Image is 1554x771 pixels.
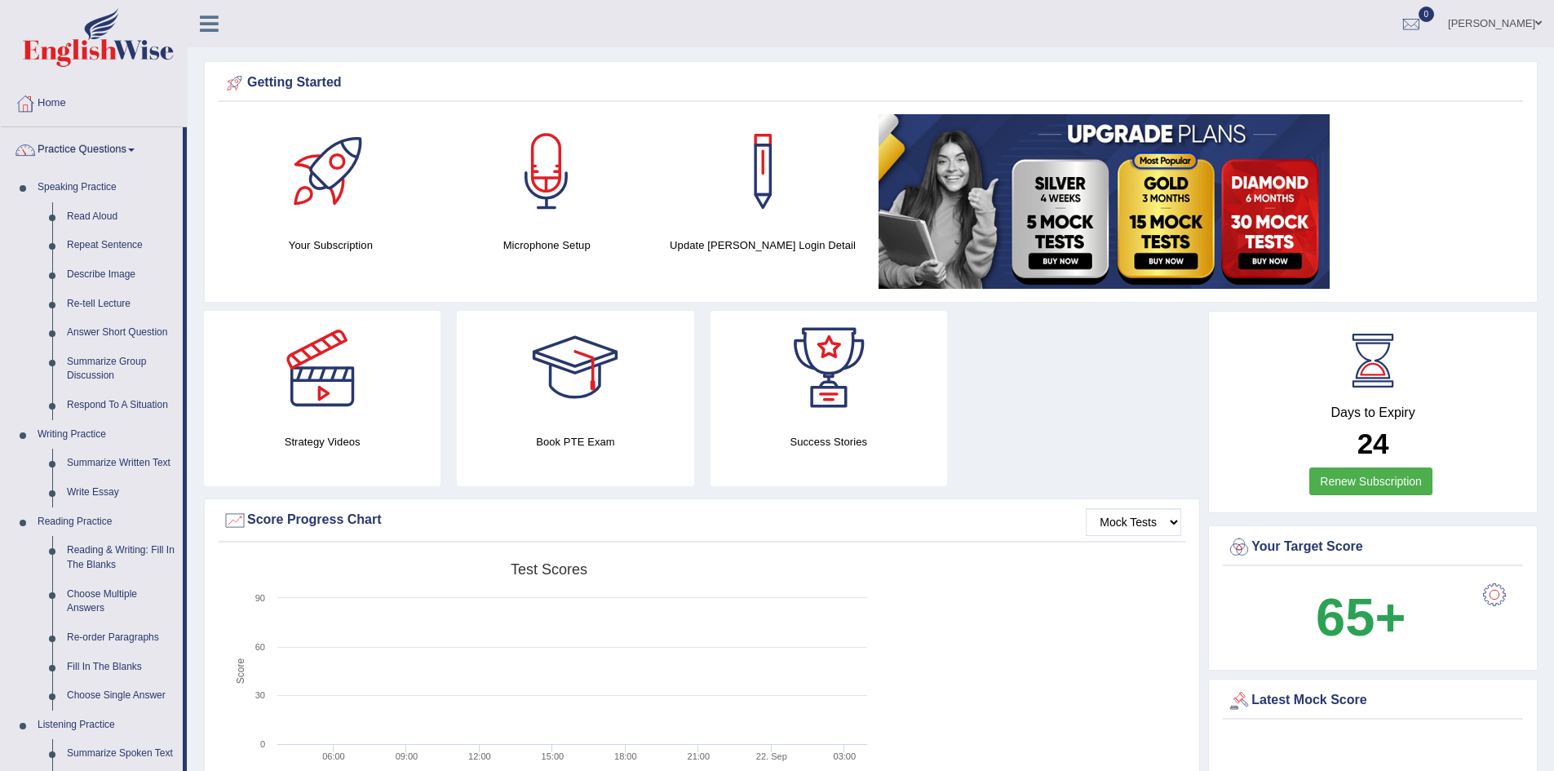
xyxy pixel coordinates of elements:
[457,433,693,450] h4: Book PTE Exam
[30,173,183,202] a: Speaking Practice
[60,231,183,260] a: Repeat Sentence
[60,739,183,769] a: Summarize Spoken Text
[223,508,1181,533] div: Score Progress Chart
[447,237,647,254] h4: Microphone Setup
[1357,428,1389,459] b: 24
[30,420,183,450] a: Writing Practice
[60,260,183,290] a: Describe Image
[711,433,947,450] h4: Success Stories
[260,739,265,749] text: 0
[879,114,1330,289] img: small5.jpg
[60,391,183,420] a: Respond To A Situation
[60,290,183,319] a: Re-tell Lecture
[1227,405,1519,420] h4: Days to Expiry
[235,658,246,685] tspan: Score
[511,561,587,578] tspan: Test scores
[396,751,418,761] text: 09:00
[60,580,183,623] a: Choose Multiple Answers
[60,536,183,579] a: Reading & Writing: Fill In The Blanks
[756,751,787,761] tspan: 22. Sep
[60,202,183,232] a: Read Aloud
[60,623,183,653] a: Re-order Paragraphs
[468,751,491,761] text: 12:00
[1,127,183,168] a: Practice Questions
[542,751,564,761] text: 15:00
[60,681,183,711] a: Choose Single Answer
[834,751,857,761] text: 03:00
[204,433,441,450] h4: Strategy Videos
[322,751,345,761] text: 06:00
[1227,689,1519,713] div: Latest Mock Score
[60,478,183,507] a: Write Essay
[1,81,187,122] a: Home
[231,237,431,254] h4: Your Subscription
[614,751,637,761] text: 18:00
[255,642,265,652] text: 60
[30,711,183,740] a: Listening Practice
[1309,467,1432,495] a: Renew Subscription
[688,751,711,761] text: 21:00
[60,318,183,348] a: Answer Short Question
[1316,587,1406,647] b: 65+
[255,593,265,603] text: 90
[1419,7,1435,22] span: 0
[60,348,183,391] a: Summarize Group Discussion
[255,690,265,700] text: 30
[60,449,183,478] a: Summarize Written Text
[663,237,863,254] h4: Update [PERSON_NAME] Login Detail
[1227,535,1519,560] div: Your Target Score
[30,507,183,537] a: Reading Practice
[60,653,183,682] a: Fill In The Blanks
[223,71,1519,95] div: Getting Started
